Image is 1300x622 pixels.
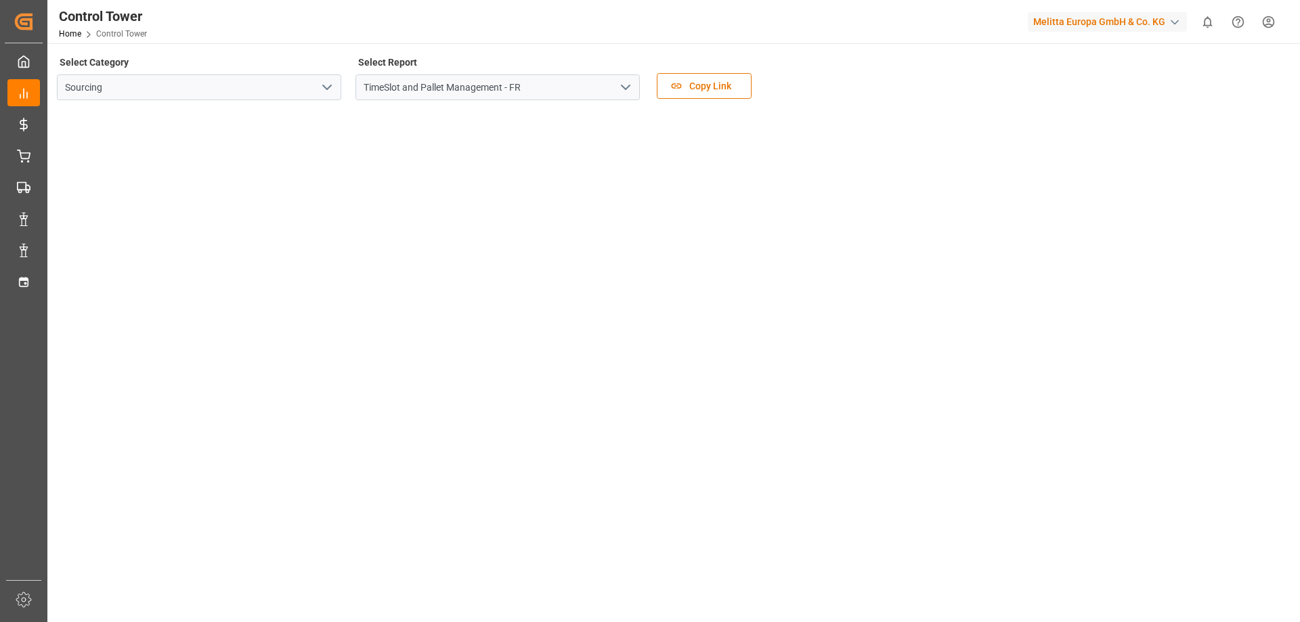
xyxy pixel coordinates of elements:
div: Melitta Europa GmbH & Co. KG [1028,12,1187,32]
button: Melitta Europa GmbH & Co. KG [1028,9,1192,35]
button: open menu [615,77,635,98]
button: show 0 new notifications [1192,7,1223,37]
label: Select Category [57,53,131,72]
label: Select Report [355,53,419,72]
button: Copy Link [657,73,752,99]
input: Type to search/select [355,74,640,100]
div: Control Tower [59,6,147,26]
a: Home [59,29,81,39]
input: Type to search/select [57,74,341,100]
span: Copy Link [682,79,738,93]
button: open menu [316,77,337,98]
button: Help Center [1223,7,1253,37]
